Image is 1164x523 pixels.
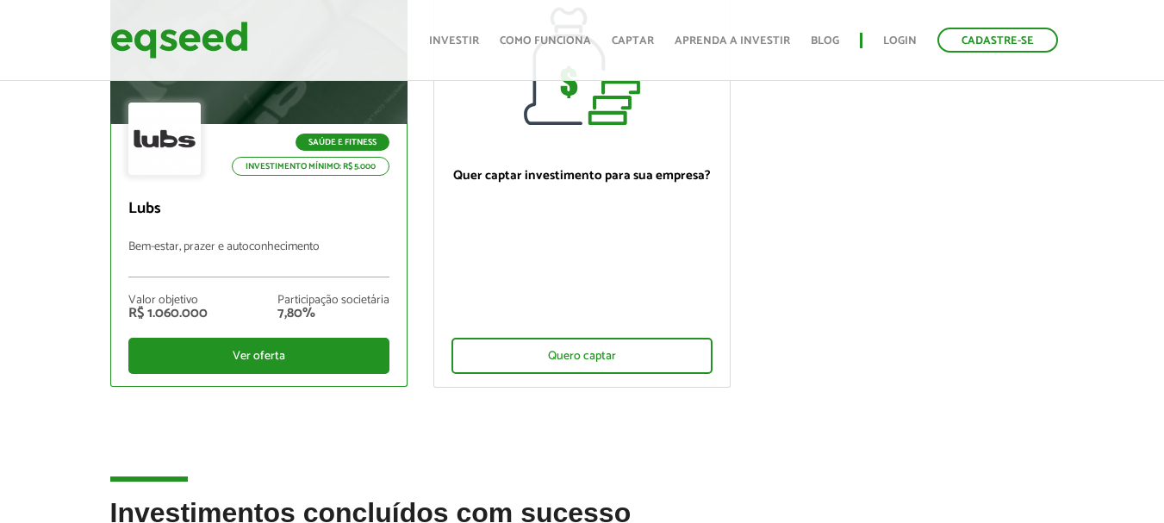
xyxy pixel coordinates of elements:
[612,35,654,47] a: Captar
[277,295,389,307] div: Participação societária
[128,307,208,321] div: R$ 1.060.000
[429,35,479,47] a: Investir
[451,168,713,184] p: Quer captar investimento para sua empresa?
[128,200,389,219] p: Lubs
[451,338,713,374] div: Quero captar
[128,295,208,307] div: Valor objetivo
[296,134,389,151] p: Saúde e Fitness
[128,338,389,374] div: Ver oferta
[232,157,389,176] p: Investimento mínimo: R$ 5.000
[883,35,917,47] a: Login
[937,28,1058,53] a: Cadastre-se
[277,307,389,321] div: 7,80%
[110,17,248,63] img: EqSeed
[500,35,591,47] a: Como funciona
[128,240,389,277] p: Bem-estar, prazer e autoconhecimento
[675,35,790,47] a: Aprenda a investir
[811,35,839,47] a: Blog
